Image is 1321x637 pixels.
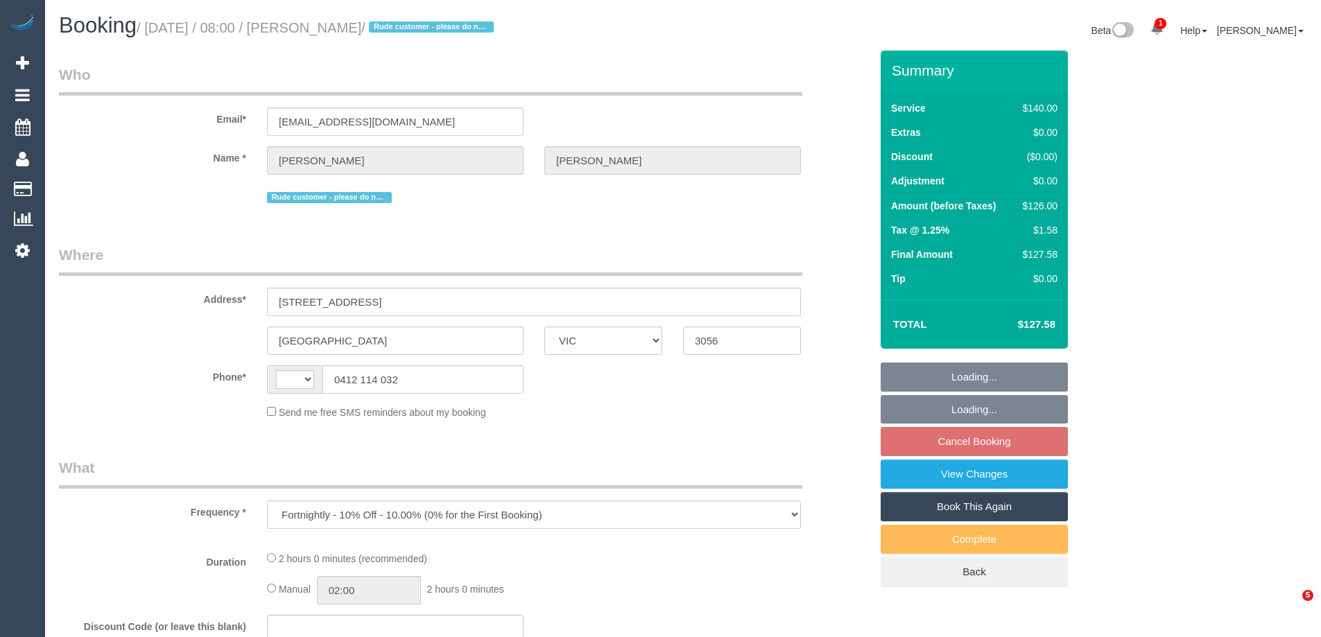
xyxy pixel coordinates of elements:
label: Email* [49,107,257,126]
input: Suburb* [267,326,524,355]
a: Book This Again [881,492,1068,521]
h3: Summary [892,62,1061,78]
h4: $127.58 [976,319,1055,331]
label: Phone* [49,365,257,384]
input: Phone* [322,365,524,394]
input: Email* [267,107,524,136]
label: Name * [49,146,257,165]
label: Discount Code (or leave this blank) [49,615,257,634]
a: [PERSON_NAME] [1217,25,1304,36]
iframe: Intercom live chat [1274,590,1307,623]
div: ($0.00) [1017,150,1057,164]
div: $0.00 [1017,125,1057,139]
img: New interface [1111,22,1134,40]
legend: Where [59,245,802,276]
span: 5 [1302,590,1313,601]
div: $1.58 [1017,223,1057,237]
label: Discount [891,150,933,164]
label: Tip [891,272,906,286]
span: Rude customer - please do not move service [369,21,494,33]
input: First Name* [267,146,524,175]
div: $0.00 [1017,174,1057,188]
strong: Total [893,318,927,330]
label: Frequency * [49,500,257,519]
div: $126.00 [1017,199,1057,213]
legend: Who [59,64,802,96]
div: $0.00 [1017,272,1057,286]
span: 2 hours 0 minutes [427,584,504,595]
span: Rude customer - please do not move service [267,192,392,203]
label: Service [891,101,926,115]
span: Manual [279,584,311,595]
label: Address* [49,288,257,306]
a: Back [881,557,1068,586]
label: Duration [49,550,257,569]
label: Adjustment [891,174,944,188]
label: Final Amount [891,247,953,261]
span: 1 [1155,18,1166,29]
legend: What [59,457,802,489]
a: Beta [1091,25,1134,36]
a: View Changes [881,460,1068,489]
small: / [DATE] / 08:00 / [PERSON_NAME] [137,20,498,35]
div: $140.00 [1017,101,1057,115]
label: Tax @ 1.25% [891,223,949,237]
span: Send me free SMS reminders about my booking [279,407,486,418]
div: $127.58 [1017,247,1057,261]
input: Last Name* [544,146,801,175]
span: / [361,20,498,35]
img: Automaid Logo [8,14,36,33]
input: Post Code* [683,326,801,355]
span: 2 hours 0 minutes (recommended) [279,553,427,564]
a: Help [1180,25,1207,36]
a: 1 [1143,14,1171,44]
span: Booking [59,13,137,37]
label: Amount (before Taxes) [891,199,996,213]
label: Extras [891,125,921,139]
